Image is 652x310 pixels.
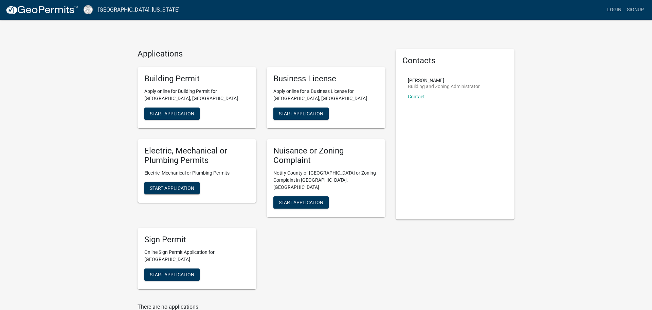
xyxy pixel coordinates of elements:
[624,3,647,16] a: Signup
[408,84,480,89] p: Building and Zoning Administrator
[138,49,385,295] wm-workflow-list-section: Applications
[408,78,480,83] p: [PERSON_NAME]
[279,200,323,205] span: Start Application
[144,169,250,177] p: Electric, Mechanical or Plumbing Permits
[84,5,93,14] img: Cook County, Georgia
[144,108,200,120] button: Start Application
[402,56,508,66] h5: Contacts
[279,111,323,116] span: Start Application
[273,169,379,191] p: Notify County of [GEOGRAPHIC_DATA] or Zoning Complaint in [GEOGRAPHIC_DATA], [GEOGRAPHIC_DATA]
[150,272,194,277] span: Start Application
[144,268,200,281] button: Start Application
[150,111,194,116] span: Start Application
[273,108,329,120] button: Start Application
[98,4,180,16] a: [GEOGRAPHIC_DATA], [US_STATE]
[144,146,250,166] h5: Electric, Mechanical or Plumbing Permits
[273,88,379,102] p: Apply online for a Business License for [GEOGRAPHIC_DATA], [GEOGRAPHIC_DATA]
[144,235,250,245] h5: Sign Permit
[408,94,425,99] a: Contact
[144,182,200,194] button: Start Application
[138,49,385,59] h4: Applications
[144,88,250,102] p: Apply online for Building Permit for [GEOGRAPHIC_DATA], [GEOGRAPHIC_DATA]
[144,74,250,84] h5: Building Permit
[273,196,329,209] button: Start Application
[604,3,624,16] a: Login
[144,249,250,263] p: Online Sign Permit Application for [GEOGRAPHIC_DATA]
[273,146,379,166] h5: Nuisance or Zoning Complaint
[150,185,194,191] span: Start Application
[273,74,379,84] h5: Business License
